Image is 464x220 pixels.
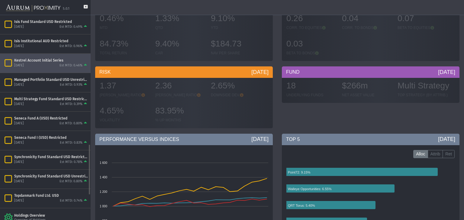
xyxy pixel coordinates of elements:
div: Multi Strategy Fund Standard USD Restricted [14,97,88,101]
div: 2.36 [155,80,205,93]
div: 9.10% [211,13,260,25]
text: 1 000 [100,205,107,208]
div: [DATE] [438,69,455,76]
div: [DATE] [14,199,24,203]
div: [DATE] [14,179,24,184]
text: 1 600 [100,161,107,164]
div: [DATE] [251,136,269,143]
label: Attrib [428,150,443,158]
div: BETA TO BONDS [286,51,336,56]
div: Est MTD: 0.78% [60,160,82,164]
div: BETA TO EQUITIES [398,25,447,30]
div: RISK [95,66,273,78]
div: YTD [211,25,260,30]
div: Est MTD: 0.80% [60,121,82,126]
div: TOP 5 [282,134,459,145]
img: Aurum-Proximity%20white.svg [6,2,60,15]
text: 1 400 [100,176,107,179]
div: CORR. TO BONDS [342,25,391,30]
text: 1 200 [100,190,107,193]
div: 1.37 [100,80,149,93]
div: 4.65% [100,105,149,118]
span: 0.26 [286,14,303,23]
div: QTD [155,25,205,30]
div: 83.95% [155,105,205,118]
div: 0.04 [342,13,391,25]
text: QRT Torus: 5.40% [288,204,315,207]
div: Synchronicity Fund Standard USD Unrestricted [14,174,88,179]
div: NET ASSET VALUE [342,93,391,97]
div: UNDERLYING FUNDS [286,93,336,97]
div: Isis Institutional AUD Restricted [14,39,88,43]
div: [DATE] [14,102,24,107]
div: [DATE] [438,136,455,143]
div: 2.65% [211,80,260,93]
div: NAV PER SHARE [211,51,260,56]
div: 84.73% [100,38,149,51]
div: 0.03 [286,38,336,51]
div: Kestrel Account Initial Series [14,58,88,63]
div: PERFORMANCE VERSUS INDICES [95,134,273,145]
div: VOLATILITY [100,118,149,123]
div: Est MTD: 0.74% [60,199,82,203]
div: $266m [342,80,391,93]
div: MTD [100,25,149,30]
div: Est MTD: 0.39% [60,102,82,107]
div: [DATE] [14,121,24,126]
label: Ret [443,150,455,158]
div: [DATE] [14,160,24,164]
div: % UP MONTHS [155,118,205,123]
div: Est MTD: 0.46% [60,63,82,68]
div: [DATE] [251,69,269,76]
label: Alloc [413,150,428,158]
div: 5.0.1 [63,7,69,11]
div: Seneca Fund A (USD) Restricted [14,116,88,121]
div: Est MTD: 0.49% [60,25,82,29]
div: [DATE] [14,141,24,145]
div: Est MTD: 0.93% [60,83,82,87]
div: [DATE] [14,83,24,87]
div: TOTAL RETURN [100,51,149,56]
div: Seneca Fund I (USD) Restricted [14,135,88,140]
div: Est MTD: 0.83% [60,141,82,145]
span: 0.46% [100,14,124,23]
div: Topdanmark Fund Ltd. USD [14,193,88,198]
div: [PERSON_NAME] RATIO [100,93,149,97]
div: CAR [155,51,205,56]
div: $184.73 [211,38,260,51]
div: TOP STRATEGY (BY ATTRIB.) [398,93,449,97]
div: 0.07 [398,13,447,25]
div: 9.40% [155,38,205,51]
text: Point72: 9.15% [288,171,311,174]
div: [DATE] [14,44,24,49]
div: Est MTD: 0.80% [60,179,82,184]
div: [PERSON_NAME] RATIO [155,93,205,97]
div: FUND [282,66,459,78]
div: Est MTD: 0.96% [60,44,82,49]
span: 1.33% [155,14,179,23]
div: [DATE] [14,25,24,29]
div: Multi Strategy [398,80,449,93]
div: CORR. TO EQUITIES [286,25,336,30]
div: Synchronicity Fund Standard USD Restricted [14,155,88,159]
div: Isis Fund Standard USD Restricted [14,19,88,24]
div: 18 [286,80,336,93]
div: Holdings Overview [14,213,88,218]
div: Managed Portfolio Standard USD Unrestricted [14,77,88,82]
text: Walleye Opportunities: 6.55% [288,187,332,191]
div: [DATE] [14,63,24,68]
div: DOWNSIDE DEV. [211,93,260,97]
